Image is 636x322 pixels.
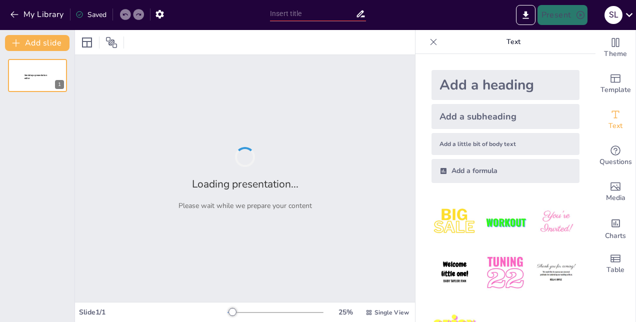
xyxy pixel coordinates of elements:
span: Charts [605,230,626,241]
div: 1 [8,59,67,92]
span: Single View [374,308,409,316]
img: 1.jpeg [431,199,478,245]
button: Export to PowerPoint [516,5,535,25]
div: S L [604,6,622,24]
img: 6.jpeg [533,249,579,296]
div: Add charts and graphs [595,210,635,246]
div: Add a formula [431,159,579,183]
span: Text [608,120,622,131]
p: Text [441,30,585,54]
div: Get real-time input from your audience [595,138,635,174]
span: Sendsteps presentation editor [24,74,47,79]
p: Please wait while we prepare your content [178,201,312,210]
span: Table [606,264,624,275]
div: Change the overall theme [595,30,635,66]
span: Theme [604,48,627,59]
img: 3.jpeg [533,199,579,245]
div: Add a heading [431,70,579,100]
img: 5.jpeg [482,249,528,296]
div: Add a little bit of body text [431,133,579,155]
div: Slide 1 / 1 [79,307,227,317]
span: Media [606,192,625,203]
span: Template [600,84,631,95]
div: Saved [75,10,106,19]
img: 2.jpeg [482,199,528,245]
h2: Loading presentation... [192,177,298,191]
span: Position [105,36,117,48]
span: Questions [599,156,632,167]
div: Add ready made slides [595,66,635,102]
div: Add images, graphics, shapes or video [595,174,635,210]
div: Add text boxes [595,102,635,138]
button: Present [537,5,587,25]
img: 4.jpeg [431,249,478,296]
input: Insert title [270,6,355,21]
div: Add a subheading [431,104,579,129]
button: Add slide [5,35,69,51]
button: My Library [7,6,68,22]
div: Add a table [595,246,635,282]
div: 1 [55,80,64,89]
button: S L [604,5,622,25]
div: 25 % [333,307,357,317]
div: Layout [79,34,95,50]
